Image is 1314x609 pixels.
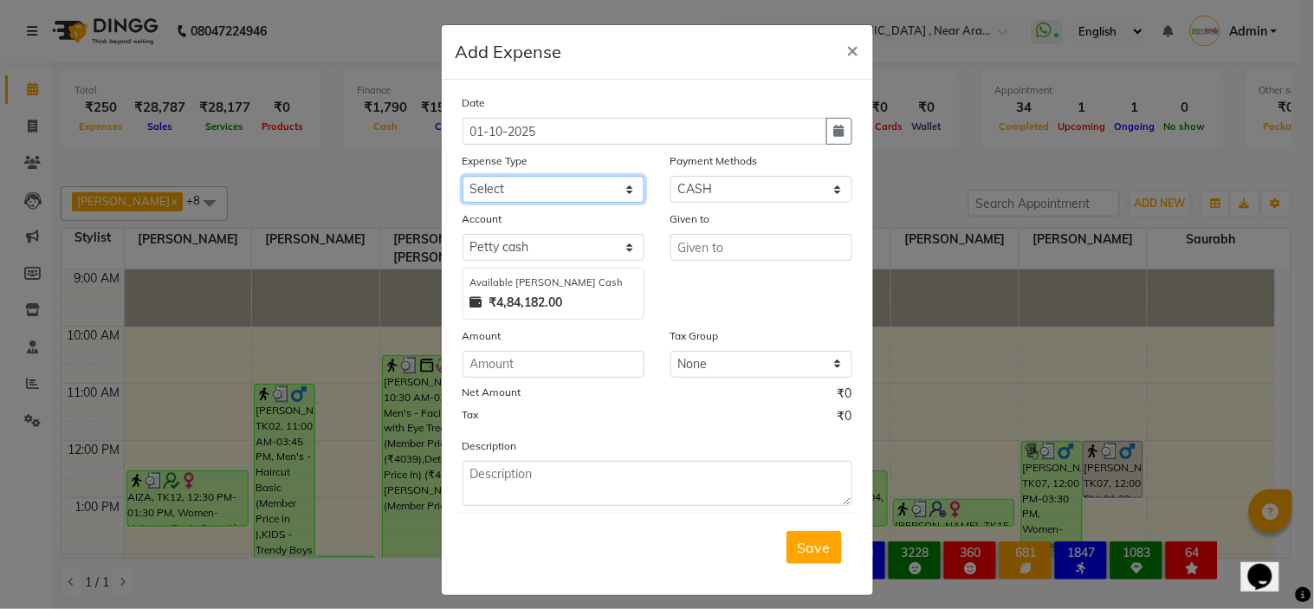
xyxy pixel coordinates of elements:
[670,328,719,344] label: Tax Group
[463,153,528,169] label: Expense Type
[798,539,831,556] span: Save
[456,39,562,65] h5: Add Expense
[847,36,859,62] span: ×
[463,407,479,423] label: Tax
[670,153,758,169] label: Payment Methods
[670,211,710,227] label: Given to
[463,385,521,400] label: Net Amount
[786,531,842,564] button: Save
[463,328,502,344] label: Amount
[470,275,637,290] div: Available [PERSON_NAME] Cash
[838,407,852,430] span: ₹0
[1241,540,1297,592] iframe: chat widget
[463,438,517,454] label: Description
[489,294,563,312] strong: ₹4,84,182.00
[463,211,502,227] label: Account
[838,385,852,407] span: ₹0
[670,234,852,261] input: Given to
[463,95,486,111] label: Date
[833,25,873,74] button: Close
[463,351,644,378] input: Amount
